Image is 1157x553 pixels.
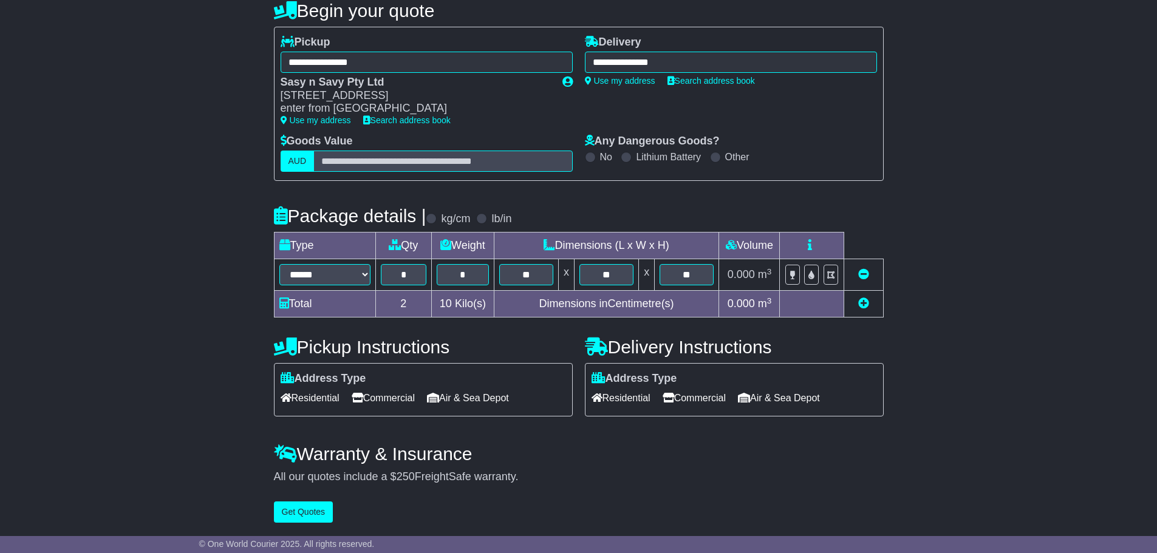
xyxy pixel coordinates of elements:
[767,296,772,305] sup: 3
[663,388,726,407] span: Commercial
[585,135,720,148] label: Any Dangerous Goods?
[728,268,755,280] span: 0.000
[274,206,426,226] h4: Package details |
[441,212,470,226] label: kg/cm
[281,115,351,125] a: Use my address
[585,76,655,86] a: Use my address
[274,501,333,523] button: Get Quotes
[491,212,511,226] label: lb/in
[432,291,494,317] td: Kilo(s)
[558,259,574,291] td: x
[858,268,869,280] a: Remove this item
[667,76,755,86] a: Search address book
[375,232,432,259] td: Qty
[274,444,884,464] h4: Warranty & Insurance
[585,337,884,357] h4: Delivery Instructions
[636,151,701,163] label: Lithium Battery
[281,76,550,89] div: Sasy n Savy Pty Ltd
[592,388,650,407] span: Residential
[281,135,353,148] label: Goods Value
[592,372,677,385] label: Address Type
[767,267,772,276] sup: 3
[639,259,655,291] td: x
[281,89,550,103] div: [STREET_ADDRESS]
[281,388,340,407] span: Residential
[375,291,432,317] td: 2
[427,388,509,407] span: Air & Sea Depot
[758,297,772,310] span: m
[281,151,315,172] label: AUD
[440,297,452,310] span: 10
[274,232,375,259] td: Type
[725,151,749,163] label: Other
[281,372,366,385] label: Address Type
[199,539,375,549] span: © One World Courier 2025. All rights reserved.
[352,388,415,407] span: Commercial
[758,268,772,280] span: m
[494,232,719,259] td: Dimensions (L x W x H)
[274,337,573,357] h4: Pickup Instructions
[281,36,330,49] label: Pickup
[363,115,451,125] a: Search address book
[738,388,820,407] span: Air & Sea Depot
[281,102,550,115] div: enter from [GEOGRAPHIC_DATA]
[274,1,884,21] h4: Begin your quote
[585,36,641,49] label: Delivery
[274,291,375,317] td: Total
[432,232,494,259] td: Weight
[397,470,415,483] span: 250
[858,297,869,310] a: Add new item
[719,232,780,259] td: Volume
[728,297,755,310] span: 0.000
[600,151,612,163] label: No
[274,470,884,484] div: All our quotes include a $ FreightSafe warranty.
[494,291,719,317] td: Dimensions in Centimetre(s)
